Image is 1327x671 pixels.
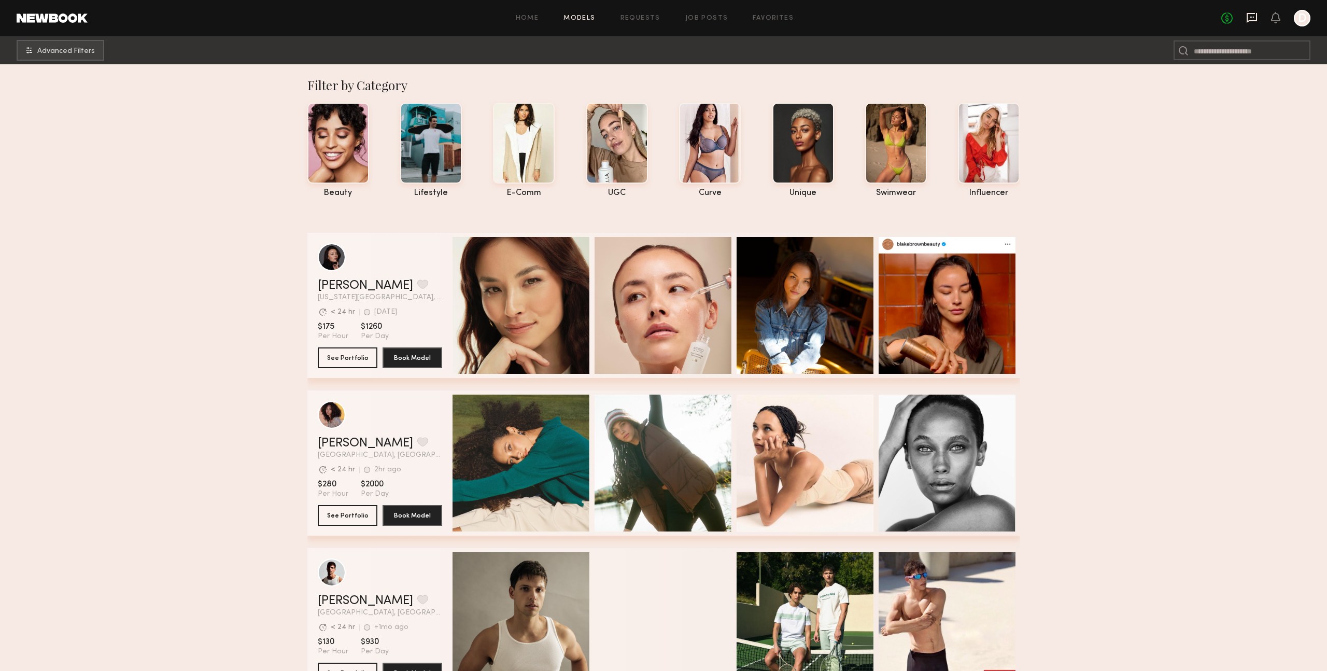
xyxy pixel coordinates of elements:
[361,647,389,656] span: Per Day
[318,595,413,607] a: [PERSON_NAME]
[37,48,95,55] span: Advanced Filters
[361,332,389,341] span: Per Day
[361,479,389,490] span: $2000
[586,189,648,198] div: UGC
[318,647,348,656] span: Per Hour
[318,479,348,490] span: $280
[318,294,442,301] span: [US_STATE][GEOGRAPHIC_DATA], [GEOGRAPHIC_DATA]
[374,624,408,631] div: +1mo ago
[374,309,397,316] div: [DATE]
[318,637,348,647] span: $130
[318,347,377,368] button: See Portfolio
[331,466,355,473] div: < 24 hr
[318,437,413,450] a: [PERSON_NAME]
[318,279,413,292] a: [PERSON_NAME]
[772,189,834,198] div: unique
[361,490,389,499] span: Per Day
[307,189,369,198] div: beauty
[318,490,348,499] span: Per Hour
[374,466,401,473] div: 2hr ago
[516,15,539,22] a: Home
[493,189,555,198] div: e-comm
[1294,10,1310,26] a: D
[318,332,348,341] span: Per Hour
[331,309,355,316] div: < 24 hr
[400,189,462,198] div: lifestyle
[383,347,442,368] button: Book Model
[958,189,1020,198] div: influencer
[361,637,389,647] span: $930
[620,15,660,22] a: Requests
[307,77,1020,93] div: Filter by Category
[679,189,741,198] div: curve
[685,15,728,22] a: Job Posts
[318,609,442,617] span: [GEOGRAPHIC_DATA], [GEOGRAPHIC_DATA]
[361,321,389,332] span: $1260
[753,15,794,22] a: Favorites
[318,452,442,459] span: [GEOGRAPHIC_DATA], [GEOGRAPHIC_DATA]
[318,321,348,332] span: $175
[383,505,442,526] button: Book Model
[318,505,377,526] button: See Portfolio
[563,15,595,22] a: Models
[865,189,927,198] div: swimwear
[17,40,104,61] button: Advanced Filters
[331,624,355,631] div: < 24 hr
